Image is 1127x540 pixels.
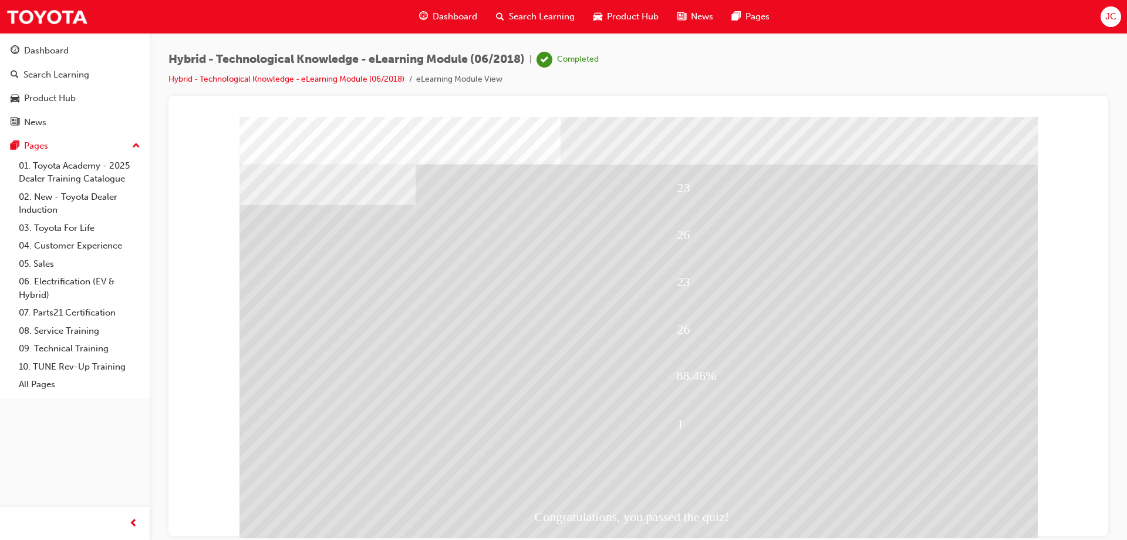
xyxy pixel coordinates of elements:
[129,516,138,531] span: prev-icon
[5,38,145,135] button: DashboardSearch LearningProduct HubNews
[11,46,19,56] span: guage-icon
[5,64,145,86] a: Search Learning
[24,116,46,129] div: News
[5,88,145,109] a: Product Hub
[691,10,713,24] span: News
[607,10,659,24] span: Product Hub
[168,74,404,84] a: Hybrid - Technological Knowledge - eLearning Module (06/2018)
[14,358,145,376] a: 10. TUNE Rev-Up Training
[668,5,723,29] a: news-iconNews
[11,70,19,81] span: search-icon
[500,49,821,93] div: 23
[14,255,145,273] a: 05. Sales
[14,188,145,219] a: 02. New - Toyota Dealer Induction
[14,375,145,394] a: All Pages
[433,10,477,24] span: Dashboard
[11,93,19,104] span: car-icon
[14,237,145,255] a: 04. Customer Experience
[14,322,145,340] a: 08. Service Training
[357,377,691,423] div: Congratulations, you passed the quiz!
[5,112,145,133] a: News
[487,5,584,29] a: search-iconSearch Learning
[24,44,69,58] div: Dashboard
[5,40,145,62] a: Dashboard
[416,73,502,86] li: eLearning Module View
[14,304,145,322] a: 07. Parts21 Certification
[24,92,76,105] div: Product Hub
[23,68,89,82] div: Search Learning
[584,5,668,29] a: car-iconProduct Hub
[168,53,525,66] span: Hybrid - Technological Knowledge - eLearning Module (06/2018)
[500,190,821,234] div: 26
[14,340,145,358] a: 09. Technical Training
[24,139,48,153] div: Pages
[14,273,145,304] a: 06. Electrification (EV & Hybrid)
[677,9,686,24] span: news-icon
[132,139,140,154] span: up-icon
[419,9,428,24] span: guage-icon
[5,135,145,157] button: Pages
[500,96,821,140] div: 26
[14,157,145,188] a: 01. Toyota Academy - 2025 Dealer Training Catalogue
[500,285,821,329] div: 1
[14,219,145,237] a: 03. Toyota For Life
[723,5,779,29] a: pages-iconPages
[499,237,821,281] div: 88.46%
[536,52,552,68] span: learningRecordVerb_COMPLETE-icon
[745,10,770,24] span: Pages
[732,9,741,24] span: pages-icon
[1101,6,1121,27] button: JC
[496,9,504,24] span: search-icon
[1105,10,1116,24] span: JC
[593,9,602,24] span: car-icon
[557,54,599,65] div: Completed
[529,53,532,66] span: |
[500,143,821,187] div: 23
[6,4,88,30] img: Trak
[11,141,19,152] span: pages-icon
[410,5,487,29] a: guage-iconDashboard
[509,10,575,24] span: Search Learning
[11,118,19,128] span: news-icon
